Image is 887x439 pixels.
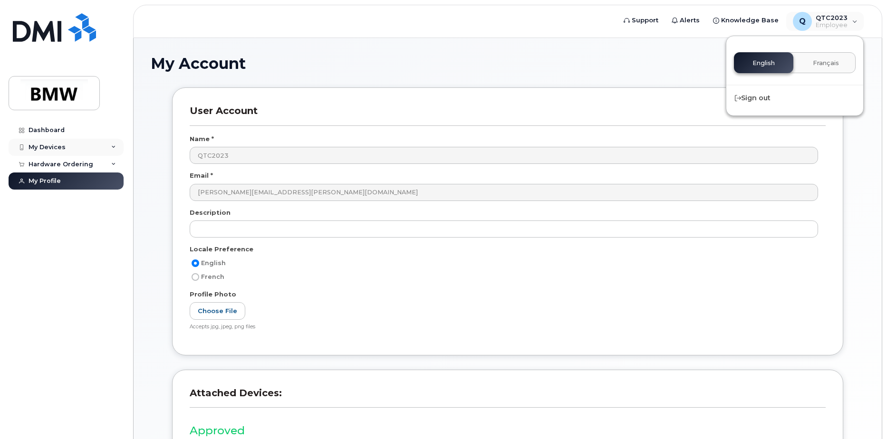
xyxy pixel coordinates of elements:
div: Sign out [726,89,863,107]
label: Email * [190,171,213,180]
input: English [192,259,199,267]
label: Description [190,208,231,217]
iframe: Messenger Launcher [846,398,880,432]
h1: My Account [151,55,865,72]
div: Accepts jpg, jpeg, png files [190,324,818,331]
h3: Attached Devices: [190,387,826,408]
span: French [201,273,224,280]
label: Profile Photo [190,290,236,299]
input: French [192,273,199,281]
span: English [201,259,226,267]
label: Name * [190,134,214,143]
label: Choose File [190,302,245,320]
span: Français [813,59,839,67]
h3: User Account [190,105,826,125]
label: Locale Preference [190,245,253,254]
h3: Approved [190,425,826,437]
